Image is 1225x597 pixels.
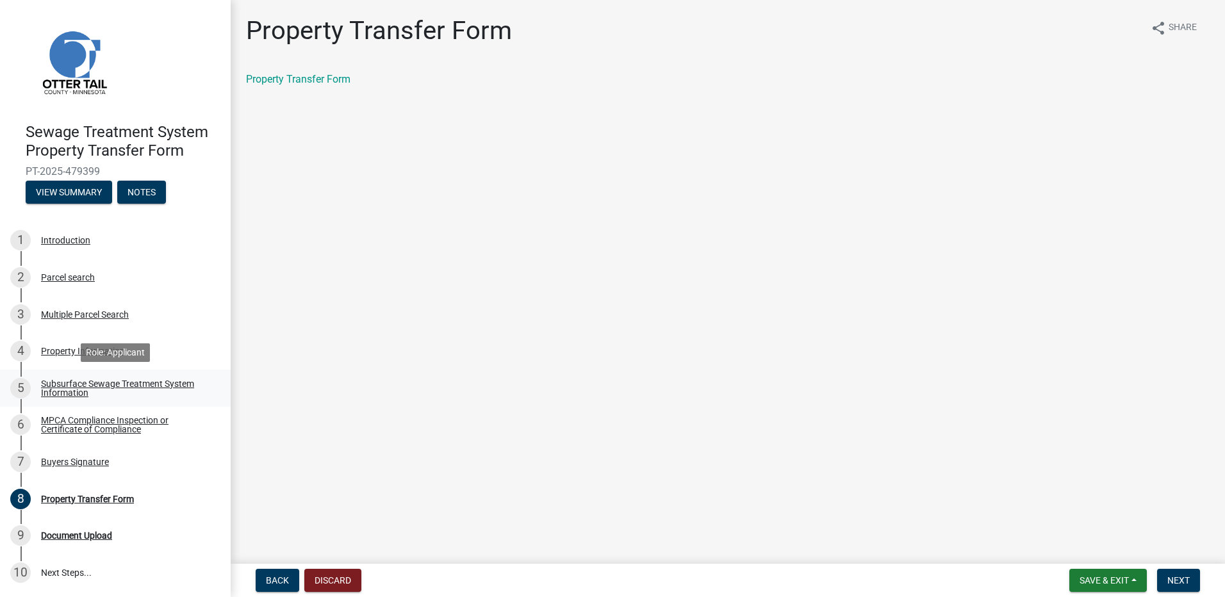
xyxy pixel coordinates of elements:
div: 4 [10,341,31,361]
div: Multiple Parcel Search [41,310,129,319]
div: Document Upload [41,531,112,540]
button: Save & Exit [1069,569,1147,592]
div: 9 [10,525,31,546]
div: Property Transfer Form [41,495,134,503]
button: Back [256,569,299,592]
button: View Summary [26,181,112,204]
button: Discard [304,569,361,592]
span: Next [1167,575,1190,585]
button: shareShare [1140,15,1207,40]
button: Notes [117,181,166,204]
i: share [1151,20,1166,36]
button: Next [1157,569,1200,592]
div: 2 [10,267,31,288]
span: PT-2025-479399 [26,165,205,177]
div: Subsurface Sewage Treatment System Information [41,379,210,397]
div: 3 [10,304,31,325]
div: Property Information [41,347,125,356]
div: 1 [10,230,31,250]
div: Introduction [41,236,90,245]
h1: Property Transfer Form [246,15,512,46]
div: Buyers Signature [41,457,109,466]
div: 7 [10,452,31,472]
h4: Sewage Treatment System Property Transfer Form [26,123,220,160]
span: Back [266,575,289,585]
div: Parcel search [41,273,95,282]
img: Otter Tail County, Minnesota [26,13,122,110]
wm-modal-confirm: Summary [26,188,112,198]
div: Role: Applicant [81,343,150,362]
a: Property Transfer Form [246,73,350,85]
span: Share [1169,20,1197,36]
wm-modal-confirm: Notes [117,188,166,198]
div: 8 [10,489,31,509]
span: Save & Exit [1080,575,1129,585]
div: 5 [10,378,31,398]
div: 10 [10,562,31,583]
div: 6 [10,414,31,435]
div: MPCA Compliance Inspection or Certificate of Compliance [41,416,210,434]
